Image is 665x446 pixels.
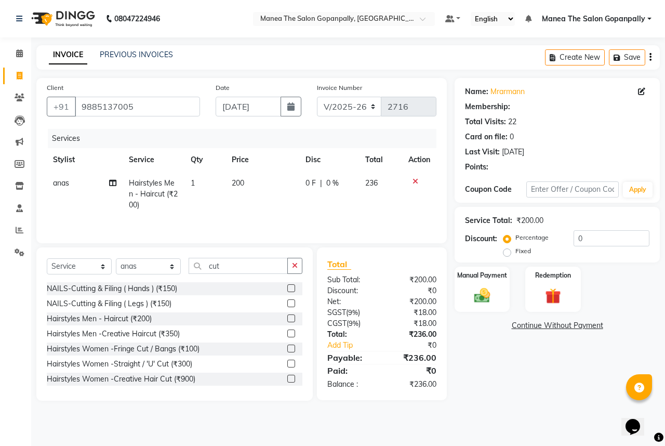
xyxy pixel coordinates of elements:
span: SGST [327,308,346,317]
th: Price [225,148,299,172]
div: ₹18.00 [382,318,444,329]
div: Paid: [320,364,382,377]
div: Membership: [465,101,510,112]
img: _gift.svg [540,286,566,306]
div: Sub Total: [320,274,382,285]
div: Hairstyles Women -Straight / 'U' Cut (₹300) [47,359,192,370]
div: Discount: [320,285,382,296]
div: Hairstyles Women -Creative Hair Cut (₹900) [47,374,195,385]
span: 9% [349,319,358,327]
div: NAILS-Cutting & Filing ( Legs ) (₹150) [47,298,171,309]
span: Hairstyles Men - Haircut (₹200) [129,178,178,209]
iframe: chat widget [621,404,655,436]
th: Action [402,148,436,172]
div: Card on file: [465,132,508,142]
div: Service Total: [465,215,512,226]
span: anas [53,178,69,188]
div: NAILS-Cutting & Filing ( Hands ) (₹150) [47,283,177,294]
div: Points: [465,162,488,173]
div: ₹236.00 [382,329,444,340]
div: ( ) [320,307,382,318]
div: 0 [510,132,514,142]
a: Add Tip [320,340,392,351]
div: Payable: [320,351,382,364]
button: Create New [545,49,605,65]
div: Services [48,129,444,148]
a: PREVIOUS INVOICES [100,50,173,59]
div: ( ) [320,318,382,329]
div: ₹200.00 [516,215,543,226]
span: 236 [365,178,378,188]
th: Total [359,148,402,172]
span: 1 [191,178,195,188]
label: Manual Payment [457,271,507,280]
input: Search by Name/Mobile/Email/Code [75,97,200,116]
div: Total: [320,329,382,340]
div: 22 [508,116,516,127]
div: Last Visit: [465,147,500,158]
a: Mrarmann [490,86,525,97]
div: Coupon Code [465,184,526,195]
span: Manea The Salon Gopanpally [542,14,645,24]
div: Balance : [320,379,382,390]
a: Continue Without Payment [457,320,658,331]
th: Disc [299,148,359,172]
span: 0 F [305,178,316,189]
div: ₹200.00 [382,296,444,307]
span: 9% [348,308,358,317]
span: 200 [232,178,244,188]
div: [DATE] [502,147,524,158]
div: ₹236.00 [382,379,444,390]
b: 08047224946 [114,4,160,33]
div: ₹0 [382,364,444,377]
img: _cash.svg [469,286,495,305]
label: Client [47,83,63,93]
div: Hairstyles Men - Haircut (₹200) [47,313,152,324]
div: Hairstyles Women -Fringe Cut / Bangs (₹100) [47,344,199,355]
div: ₹0 [382,285,444,296]
div: ₹200.00 [382,274,444,285]
a: INVOICE [49,46,87,64]
button: Apply [623,182,653,198]
label: Percentage [515,233,549,242]
div: Name: [465,86,488,97]
th: Stylist [47,148,123,172]
img: logo [26,4,98,33]
button: Save [609,49,645,65]
label: Fixed [515,246,531,256]
input: Enter Offer / Coupon Code [526,181,619,198]
span: 0 % [326,178,339,189]
div: ₹236.00 [382,351,444,364]
label: Redemption [535,271,571,280]
div: Net: [320,296,382,307]
div: ₹0 [392,340,444,351]
span: Total [327,259,351,270]
input: Search or Scan [189,258,288,274]
label: Invoice Number [317,83,362,93]
th: Qty [184,148,225,172]
div: Total Visits: [465,116,506,127]
div: ₹18.00 [382,307,444,318]
label: Date [216,83,230,93]
span: | [320,178,322,189]
span: CGST [327,319,347,328]
button: +91 [47,97,76,116]
th: Service [123,148,184,172]
div: Discount: [465,233,497,244]
div: Hairstyles Men -Creative Haircut (₹350) [47,329,180,339]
